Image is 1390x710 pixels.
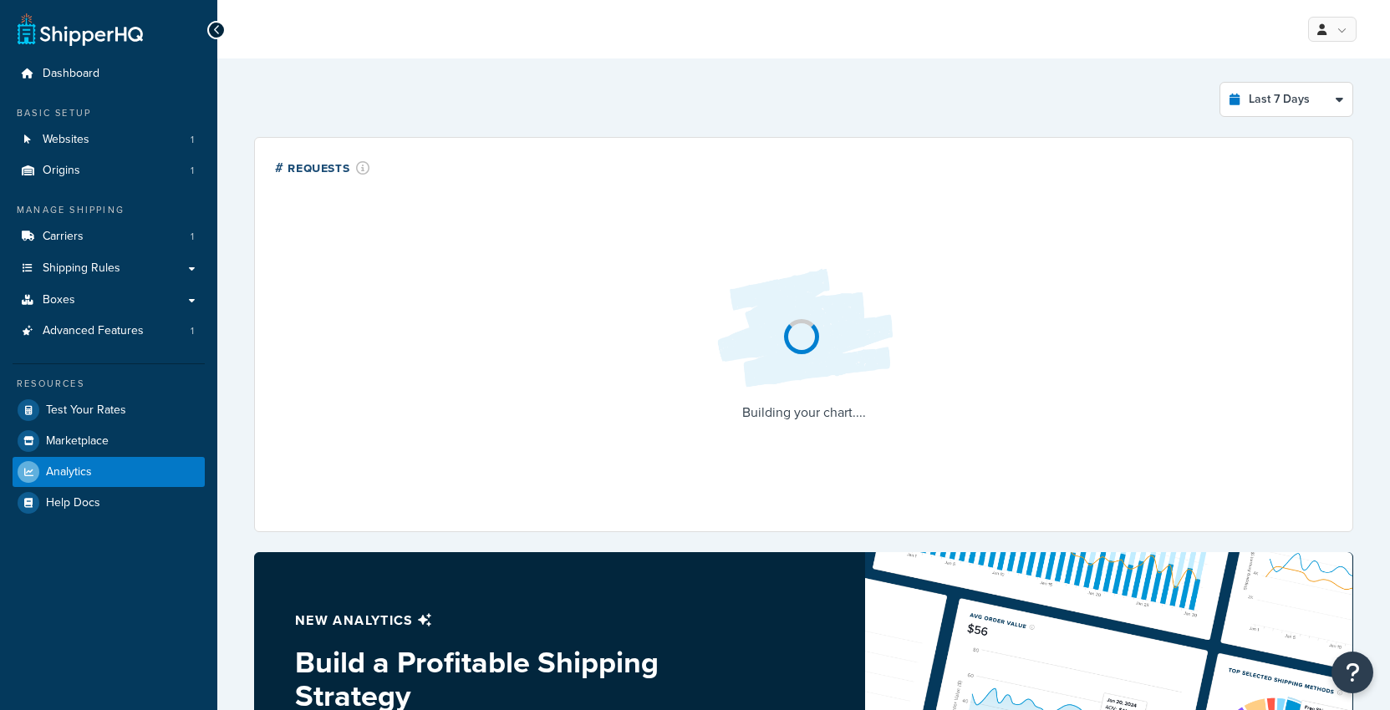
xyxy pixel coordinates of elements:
[13,316,205,347] li: Advanced Features
[43,133,89,147] span: Websites
[46,434,109,449] span: Marketplace
[13,203,205,217] div: Manage Shipping
[13,285,205,316] a: Boxes
[13,426,205,456] a: Marketplace
[13,488,205,518] a: Help Docs
[704,256,904,401] img: Loading...
[43,324,144,338] span: Advanced Features
[13,58,205,89] a: Dashboard
[13,221,205,252] a: Carriers1
[13,124,205,155] a: Websites1
[13,457,205,487] a: Analytics
[43,230,84,244] span: Carriers
[275,158,370,177] div: # Requests
[13,316,205,347] a: Advanced Features1
[43,293,75,307] span: Boxes
[13,106,205,120] div: Basic Setup
[191,324,194,338] span: 1
[13,253,205,284] a: Shipping Rules
[43,261,120,276] span: Shipping Rules
[704,401,904,424] p: Building your chart....
[46,496,100,510] span: Help Docs
[1331,652,1373,693] button: Open Resource Center
[13,155,205,186] a: Origins1
[43,67,99,81] span: Dashboard
[191,133,194,147] span: 1
[13,155,205,186] li: Origins
[46,465,92,479] span: Analytics
[46,403,126,418] span: Test Your Rates
[13,221,205,252] li: Carriers
[191,230,194,244] span: 1
[13,395,205,425] a: Test Your Rates
[13,124,205,155] li: Websites
[295,609,764,632] p: New analytics
[43,164,80,178] span: Origins
[13,377,205,391] div: Resources
[191,164,194,178] span: 1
